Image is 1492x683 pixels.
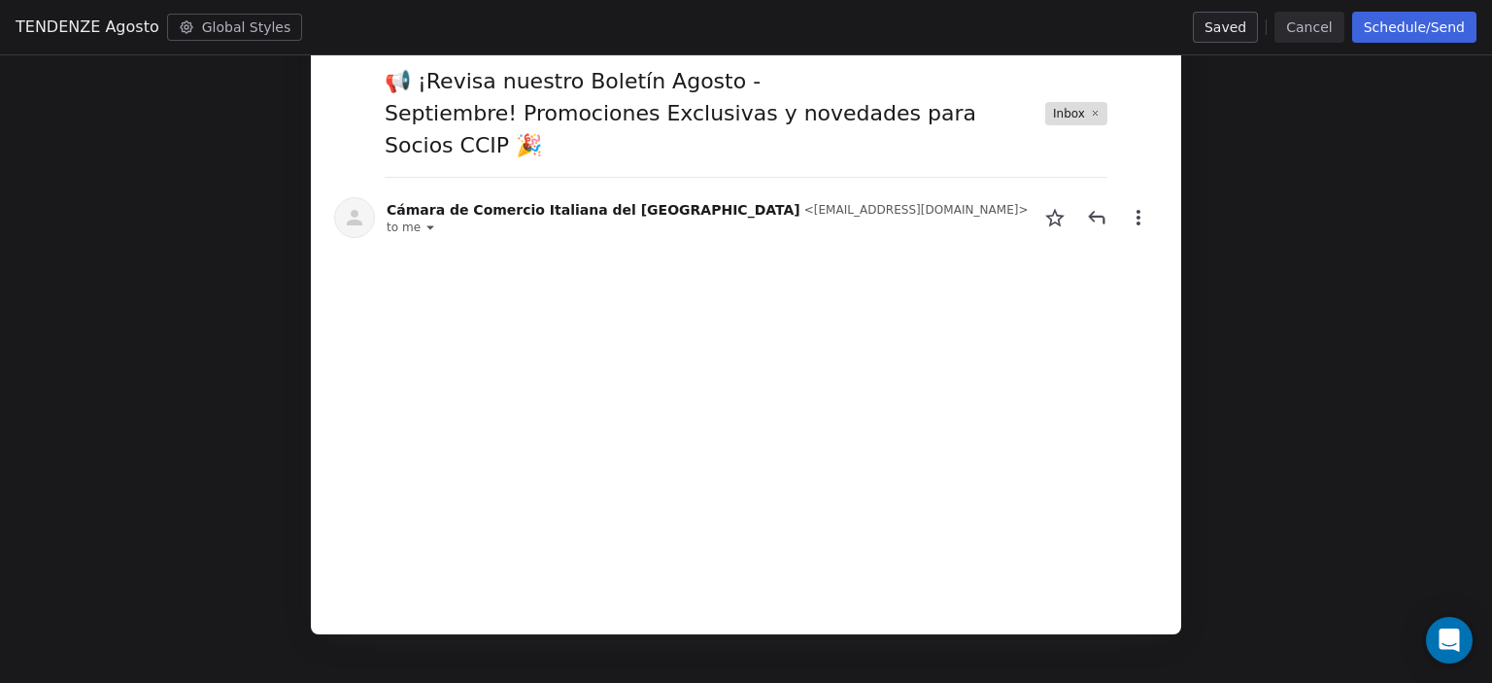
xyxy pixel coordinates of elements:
span: < [EMAIL_ADDRESS][DOMAIN_NAME] > [804,202,1029,218]
iframe: HTML Preview [334,246,1158,611]
button: Cancel [1274,12,1343,43]
span: Inbox [1053,106,1085,121]
div: Open Intercom Messenger [1426,617,1473,664]
button: Global Styles [167,14,303,41]
span: TENDENZE Agosto [16,16,159,39]
button: Schedule/Send [1352,12,1476,43]
span: Cámara de Comercio Italiana del [GEOGRAPHIC_DATA] [387,200,800,220]
span: to me [387,220,421,235]
button: Saved [1193,12,1258,43]
span: 📢 ¡Revisa nuestro Boletín Agosto - Septiembre! Promociones Exclusivas y novedades para Socios CCIP 🎉 [385,65,1034,161]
